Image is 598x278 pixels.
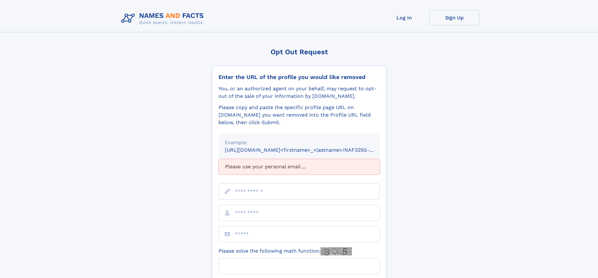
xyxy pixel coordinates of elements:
label: Please solve the following math function: [218,247,352,255]
a: Sign Up [429,10,480,25]
div: You, or an authorized agent on your behalf, may request to opt-out of the sale of your informatio... [218,85,380,100]
div: Opt Out Request [212,48,386,56]
img: Logo Names and Facts [119,10,209,27]
div: Please copy and paste the specific profile page URL on [DOMAIN_NAME] you want removed into the Pr... [218,104,380,126]
div: Enter the URL of the profile you would like removed [218,74,380,81]
small: [URL][DOMAIN_NAME]<firstname>_<lastname>/NAF325G-xxxxxxxx [225,147,392,153]
div: Please use your personal email ... [218,159,380,175]
a: Log In [379,10,429,25]
div: Example: [225,139,374,146]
